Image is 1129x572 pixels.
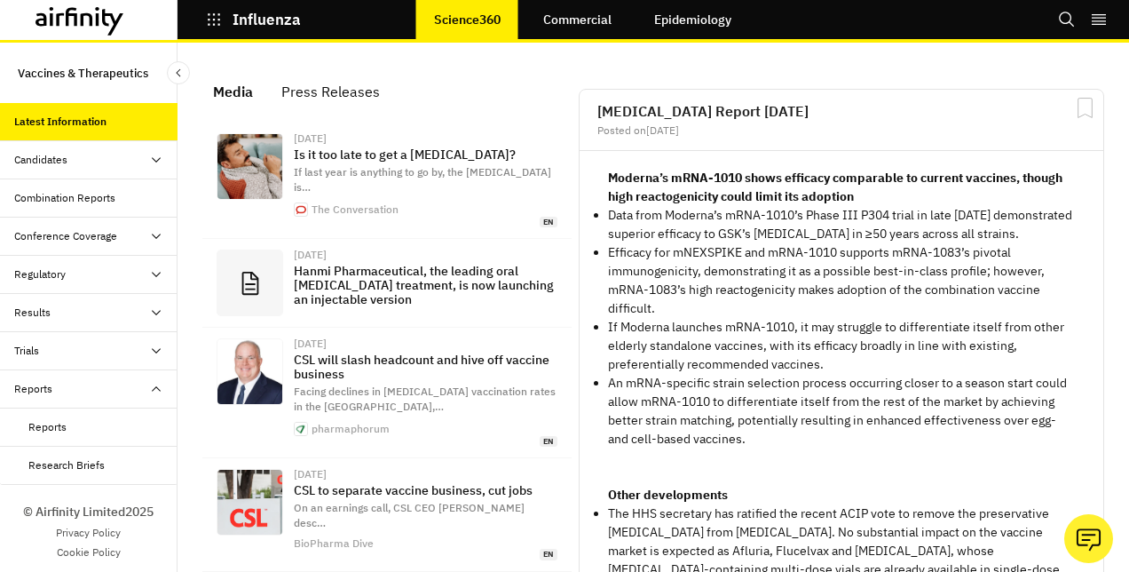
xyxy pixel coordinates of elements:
[312,424,390,434] div: pharmaphorum
[294,147,557,162] p: Is it too late to get a [MEDICAL_DATA]?
[294,538,374,549] div: BioPharma Dive
[1064,514,1113,563] button: Ask our analysts
[14,152,67,168] div: Candidates
[540,217,557,228] span: en
[14,114,107,130] div: Latest Information
[202,239,572,328] a: [DATE]Hanmi Pharmaceutical, the leading oral [MEDICAL_DATA] treatment, is now launching an inject...
[57,544,121,560] a: Cookie Policy
[294,165,551,194] span: If last year is anything to go by, the [MEDICAL_DATA] is …
[202,458,572,571] a: [DATE]CSL to separate vaccine business, cut jobsOn an earnings call, CSL CEO [PERSON_NAME] desc…B...
[608,318,1075,374] p: If Moderna launches mRNA-1010, it may struggle to differentiate itself from other elderly standal...
[14,343,39,359] div: Trials
[206,4,301,35] button: Influenza
[540,436,557,448] span: en
[217,470,282,535] img: Z3M6Ly9kaXZlc2l0ZS1zdG9yYWdlL2RpdmVpbWFnZS9HZXR0eUltYWdlcy0xMjg0MTYxNDM4LmpwZw==.webp
[28,419,67,435] div: Reports
[281,78,380,105] div: Press Releases
[1058,4,1076,35] button: Search
[294,133,557,144] div: [DATE]
[294,338,557,349] div: [DATE]
[202,123,572,239] a: [DATE]Is it too late to get a [MEDICAL_DATA]?If last year is anything to go by, the [MEDICAL_DATA...
[14,381,52,397] div: Reports
[295,203,307,216] img: web-app-logo-192x192-2d05bdd6de6328146de80245d4685946.png
[14,266,66,282] div: Regulatory
[23,503,154,521] p: © Airfinity Limited 2025
[608,206,1075,243] p: Data from Moderna’s mRNA-1010’s Phase III P304 trial in late [DATE] demonstrated superior efficac...
[14,228,117,244] div: Conference Coverage
[597,125,1086,136] div: Posted on [DATE]
[608,170,1062,204] strong: Moderna’s mRNA-1010 shows efficacy comparable to current vaccines, though high reactogenicity cou...
[294,469,557,480] div: [DATE]
[18,57,148,89] p: Vaccines & Therapeutics
[294,264,557,306] p: Hanmi Pharmaceutical, the leading oral [MEDICAL_DATA] treatment, is now launching an injectable v...
[217,134,282,199] img: file-20250820-66-5qiwks.jpg
[56,525,121,541] a: Privacy Policy
[294,385,556,413] span: Facing declines in [MEDICAL_DATA] vaccination rates in the [GEOGRAPHIC_DATA], …
[540,549,557,560] span: en
[217,339,282,404] img: CSL_Paul%20McKenzie_1200x675.jpg
[597,104,1086,118] h2: [MEDICAL_DATA] Report [DATE]
[213,78,253,105] div: Media
[202,328,572,458] a: [DATE]CSL will slash headcount and hive off vaccine businessFacing declines in [MEDICAL_DATA] vac...
[608,243,1075,318] p: Efficacy for mNEXSPIKE and mRNA-1010 supports mRNA-1083’s pivotal immunogenicity, demonstrating i...
[28,457,105,473] div: Research Briefs
[294,501,525,529] span: On an earnings call, CSL CEO [PERSON_NAME] desc …
[167,61,190,84] button: Close Sidebar
[14,305,51,321] div: Results
[434,12,501,27] p: Science360
[294,483,557,497] p: CSL to separate vaccine business, cut jobs
[608,487,728,503] strong: Other developments
[608,374,1075,449] p: An mRNA-specific strain selection process occurring closer to a season start could allow mRNA-101...
[294,250,557,260] div: [DATE]
[14,190,115,206] div: Combination Reports
[312,204,399,215] div: The Conversation
[233,12,301,28] p: Influenza
[294,353,557,381] p: CSL will slash headcount and hive off vaccine business
[1074,97,1096,119] svg: Bookmark Report
[295,423,307,435] img: favicon.png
